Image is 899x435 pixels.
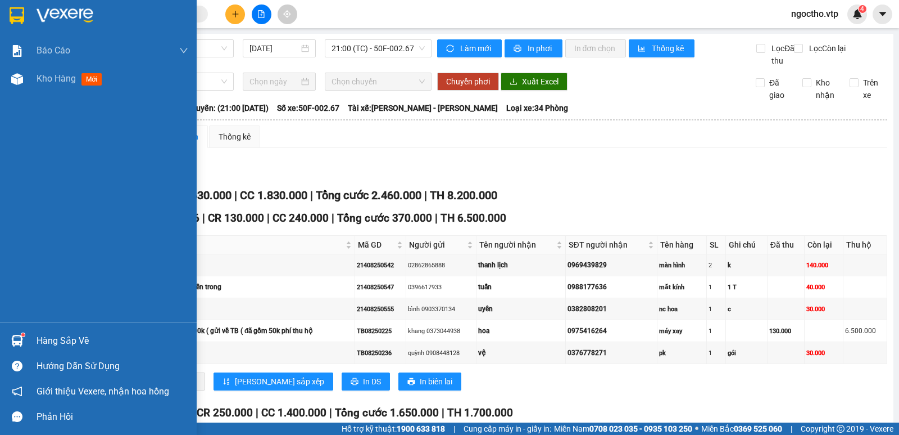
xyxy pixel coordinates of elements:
th: Tên hàng [657,236,707,254]
button: caret-down [873,5,892,24]
span: Tên người nhận [479,239,554,251]
span: CR 630.000 [174,189,231,202]
span: CC 1.830.000 [240,189,307,202]
th: Thu hộ [843,236,887,254]
span: CR 250.000 [197,406,253,419]
span: | [332,212,334,225]
div: 30.000 [806,348,841,358]
span: Miền Nam [554,423,692,435]
input: 12/08/2025 [249,42,299,55]
div: bình 0903370134 [408,304,474,314]
span: bar-chart [638,44,647,53]
span: 21:00 (TC) - 50F-002.67 [332,40,424,57]
div: 02862865888 [408,261,474,270]
img: warehouse-icon [11,73,23,85]
td: hoa [476,320,566,342]
span: TH 8.200.000 [430,189,497,202]
td: vệ [476,342,566,364]
span: mới [81,73,102,86]
div: pk [659,348,705,358]
button: plus [225,5,245,24]
span: 4 [860,5,864,13]
div: 21408250542 [357,261,404,270]
td: TB08250225 [355,320,406,342]
span: Trên xe [859,77,888,101]
th: Ghi chú [726,236,768,254]
span: CC 240.000 [273,212,329,225]
span: Đã giao [765,77,794,101]
div: 1 [709,348,724,358]
div: 1 [709,326,724,336]
button: printerIn biên lai [398,373,461,391]
span: printer [351,378,358,387]
td: uyên [476,298,566,320]
button: bar-chartThống kê [629,39,694,57]
td: TB08250236 [355,342,406,364]
div: 1 T [728,282,765,292]
span: Kho nhận [811,77,841,101]
span: | [234,189,237,202]
span: Giới thiệu Vexere, nhận hoa hồng [37,384,169,398]
span: Kho hàng [37,73,76,84]
button: In đơn chọn [565,39,626,57]
div: 21408250547 [357,282,404,292]
button: file-add [252,5,271,24]
td: thanh lịch [476,254,566,276]
span: | [435,212,438,225]
span: CC 1.400.000 [261,406,326,419]
span: In phơi [528,42,553,55]
td: 21408250547 [355,276,406,298]
td: 0969439829 [566,254,657,276]
span: Lọc Còn lại [805,42,847,55]
td: 0376778271 [566,342,657,364]
td: 21408250542 [355,254,406,276]
th: Còn lại [805,236,843,254]
span: Lọc Đã thu [767,42,796,67]
div: 30.000 [806,304,841,314]
span: copyright [837,425,844,433]
span: Thống kê [652,42,685,55]
span: down [179,46,188,55]
span: Tài xế: [PERSON_NAME] - [PERSON_NAME] [348,102,498,114]
img: icon-new-feature [852,9,862,19]
span: Tổng cước 1.650.000 [335,406,439,419]
span: sync [446,44,456,53]
span: message [12,411,22,422]
div: 0396617933 [408,282,474,292]
div: 6.500.000 [845,326,885,337]
div: Hướng dẫn sử dụng [37,358,188,375]
span: Mã GD [358,239,394,251]
input: Chọn ngày [249,75,299,88]
th: SL [707,236,726,254]
div: màn hình [659,261,705,270]
span: ngoctho.vtp [782,7,847,21]
span: | [424,189,427,202]
div: 0376778271 [567,348,655,358]
td: 0988177636 [566,276,657,298]
span: Người gửi [409,239,465,251]
div: 21408250555 [357,304,404,314]
span: | [310,189,313,202]
span: sort-ascending [223,378,230,387]
div: thanh lịch [478,260,564,271]
span: [PERSON_NAME] sắp xếp [235,375,324,388]
div: k [728,261,765,270]
span: ⚪️ [695,427,698,431]
button: Chuyển phơi [437,73,499,91]
span: | [267,212,270,225]
span: file-add [257,10,265,18]
span: Chuyến: (21:00 [DATE]) [187,102,269,114]
div: nc hoa [659,304,705,314]
strong: 0708 023 035 - 0935 103 250 [589,424,692,433]
span: CR 130.000 [208,212,264,225]
span: TH 1.700.000 [447,406,513,419]
span: Tổng cước 2.460.000 [316,189,421,202]
span: In DS [363,375,381,388]
sup: 1 [21,333,25,337]
span: Báo cáo [37,43,70,57]
div: quỳnh 0908448128 [408,348,474,358]
span: SĐT người nhận [569,239,646,251]
div: 2 [709,261,724,270]
button: downloadXuất Excel [501,73,567,91]
div: ko kiểm tra bên trong [158,282,353,293]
